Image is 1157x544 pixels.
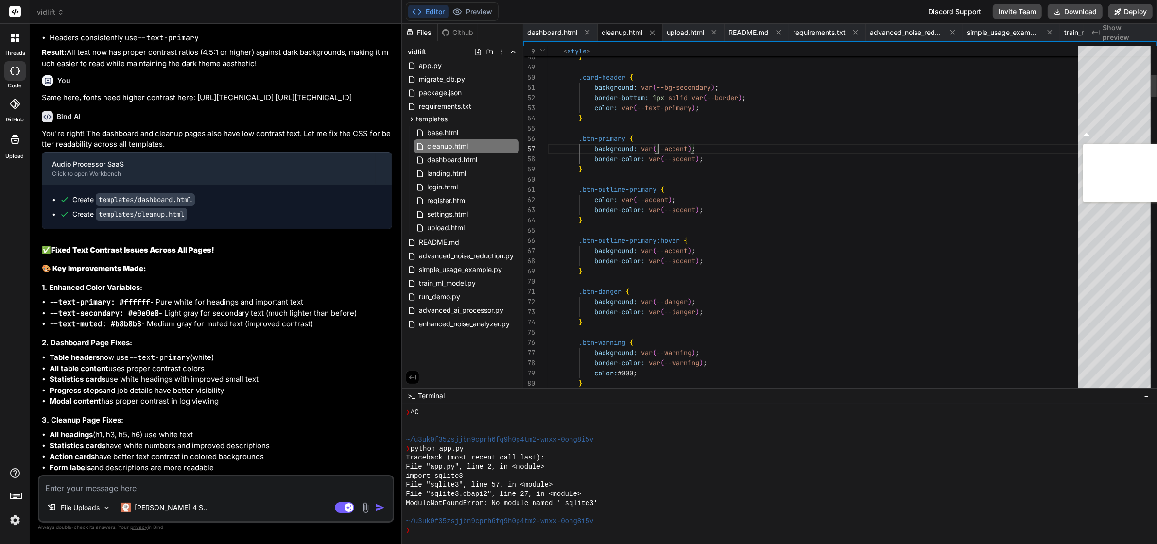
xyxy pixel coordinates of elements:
code: templates/dashboard.html [96,193,195,206]
li: has proper contrast in log viewing [50,396,392,407]
span: ) [711,83,715,92]
div: 54 [523,113,535,123]
div: 79 [523,368,535,378]
span: border-color: [594,154,645,163]
span: ( [633,195,637,204]
div: Create [72,209,187,219]
label: Upload [6,152,24,160]
li: uses proper contrast colors [50,363,392,374]
div: 78 [523,358,535,368]
span: --accent [664,205,695,214]
span: --border [707,93,738,102]
img: Pick Models [103,504,111,512]
span: ; [699,154,703,163]
span: } [579,379,583,388]
span: ❯ [406,408,411,417]
span: File "sqlite3", line 57, in <module> [406,480,553,490]
span: ; [691,297,695,306]
span: < [563,47,567,55]
span: python app.py [411,444,464,454]
span: ; [633,369,637,377]
span: --text-primary [637,103,691,112]
span: --bg-secondary [656,83,711,92]
span: var [641,144,653,153]
div: Click to open Workbench [52,170,366,178]
li: - Light gray for secondary text (much lighter than before) [50,308,392,319]
strong: Result: [42,48,67,57]
span: advanced_noise_reduction.py [418,250,515,262]
span: ( [653,348,656,357]
h6: Bind AI [57,112,81,121]
span: { [660,185,664,194]
div: 52 [523,93,535,103]
span: var [691,93,703,102]
label: code [8,82,22,90]
span: train_ml_model.py [418,277,477,289]
span: landing.html [426,168,467,179]
span: Show preview [1103,23,1149,42]
strong: Statistics cards [50,374,105,384]
strong: Action cards [50,452,95,461]
div: 50 [523,72,535,83]
span: base.html [426,127,459,138]
label: GitHub [6,116,24,124]
span: } [579,52,583,61]
span: ; [695,348,699,357]
span: var [641,83,653,92]
span: upload.html [426,222,466,234]
span: advanced_noise_reduction.py [870,28,943,37]
span: enhanced_noise_analyzer.py [418,318,511,330]
span: package.json [418,87,463,99]
span: File "app.py", line 2, in <module> [406,462,544,472]
code: templates/cleanup.html [96,208,187,221]
div: 76 [523,338,535,348]
button: Audio Processor SaaSClick to open Workbench [42,153,376,185]
strong: Modal content [50,396,101,406]
span: --accent [637,195,668,204]
span: ❯ [406,444,411,454]
span: .btn-outline-primary:hover [579,236,680,245]
span: #000 [618,369,633,377]
span: --warning [664,358,699,367]
span: background: [594,348,637,357]
span: ( [703,93,707,102]
div: 69 [523,266,535,276]
span: requirements.txt [793,28,846,37]
span: ; [699,256,703,265]
span: ; [715,83,719,92]
span: style [567,47,587,55]
div: 64 [523,215,535,225]
label: threads [4,49,25,57]
strong: All table content [50,364,108,373]
span: ( [660,256,664,265]
span: ~/u3uk0f35zsjjbn9cprh6fq9h0p4tm2-wnxx-0ohg8i5v [406,435,593,444]
span: color: [594,103,618,112]
span: register.html [426,195,467,206]
span: --danger [656,297,688,306]
span: solid [668,93,688,102]
span: background: [594,246,637,255]
div: 60 [523,174,535,185]
span: border-color: [594,256,645,265]
strong: 🎨 Key Improvements Made: [42,264,146,273]
span: ) [688,246,691,255]
div: 55 [523,123,535,134]
li: - Medium gray for muted text (improved contrast) [50,319,392,330]
div: 72 [523,297,535,307]
span: var [641,297,653,306]
span: --accent [656,246,688,255]
span: var [622,103,633,112]
p: [PERSON_NAME] 4 S.. [135,503,207,512]
span: login.html [426,181,459,193]
span: ; [742,93,746,102]
span: .card-header [579,73,625,82]
span: ; [691,246,695,255]
span: import sqlite3 [406,472,463,481]
span: color: [594,195,618,204]
span: privacy [130,524,148,530]
span: 1px [653,93,664,102]
div: 77 [523,348,535,358]
button: Deploy [1108,4,1153,19]
img: Claude 4 Sonnet [121,503,131,512]
span: border-color: [594,358,645,367]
